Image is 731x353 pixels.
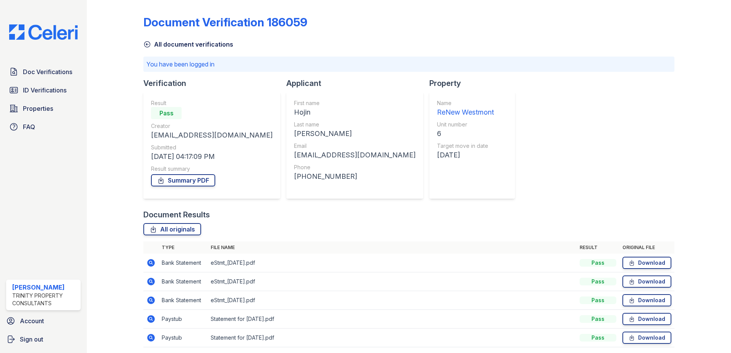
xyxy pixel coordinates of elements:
[622,313,671,325] a: Download
[294,142,416,150] div: Email
[143,40,233,49] a: All document verifications
[3,332,84,347] a: Sign out
[151,99,273,107] div: Result
[151,151,273,162] div: [DATE] 04:17:09 PM
[437,128,494,139] div: 6
[580,296,616,304] div: Pass
[151,165,273,173] div: Result summary
[437,99,494,118] a: Name ReNew Westmont
[159,254,208,272] td: Bank Statement
[6,64,81,79] a: Doc Verifications
[429,78,521,89] div: Property
[143,78,286,89] div: Verification
[143,15,307,29] div: Document Verification 186059
[20,316,44,325] span: Account
[151,122,273,130] div: Creator
[20,335,43,344] span: Sign out
[577,241,619,254] th: Result
[294,164,416,171] div: Phone
[294,150,416,160] div: [EMAIL_ADDRESS][DOMAIN_NAME]
[3,24,84,40] img: CE_Logo_Blue-a8612792a0a2168367f1c8372b55b34899dd931a85d93a1a3d3e32e68fde9ad4.png
[294,121,416,128] div: Last name
[580,315,616,323] div: Pass
[294,99,416,107] div: First name
[3,313,84,329] a: Account
[159,291,208,310] td: Bank Statement
[437,99,494,107] div: Name
[143,209,210,220] div: Document Results
[12,292,78,307] div: Trinity Property Consultants
[159,329,208,347] td: Paystub
[622,294,671,306] a: Download
[294,171,416,182] div: [PHONE_NUMBER]
[23,104,53,113] span: Properties
[208,254,577,272] td: eStmt_[DATE].pdf
[619,241,674,254] th: Original file
[580,278,616,285] div: Pass
[23,122,35,131] span: FAQ
[6,101,81,116] a: Properties
[294,107,416,118] div: Hojin
[294,128,416,139] div: [PERSON_NAME]
[286,78,429,89] div: Applicant
[437,150,494,160] div: [DATE]
[622,275,671,288] a: Download
[23,86,67,95] span: ID Verifications
[151,130,273,141] div: [EMAIL_ADDRESS][DOMAIN_NAME]
[580,259,616,267] div: Pass
[159,241,208,254] th: Type
[151,107,182,119] div: Pass
[151,144,273,151] div: Submitted
[580,334,616,342] div: Pass
[208,272,577,291] td: eStmt_[DATE].pdf
[159,272,208,291] td: Bank Statement
[208,291,577,310] td: eStmt_[DATE].pdf
[151,174,215,186] a: Summary PDF
[208,310,577,329] td: Statement for [DATE].pdf
[437,107,494,118] div: ReNew Westmont
[622,332,671,344] a: Download
[437,121,494,128] div: Unit number
[23,67,72,76] span: Doc Verifications
[208,241,577,254] th: File name
[146,60,671,69] p: You have been logged in
[12,283,78,292] div: [PERSON_NAME]
[6,83,81,98] a: ID Verifications
[143,223,201,235] a: All originals
[6,119,81,134] a: FAQ
[208,329,577,347] td: Statement for [DATE].pdf
[437,142,494,150] div: Target move in date
[159,310,208,329] td: Paystub
[622,257,671,269] a: Download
